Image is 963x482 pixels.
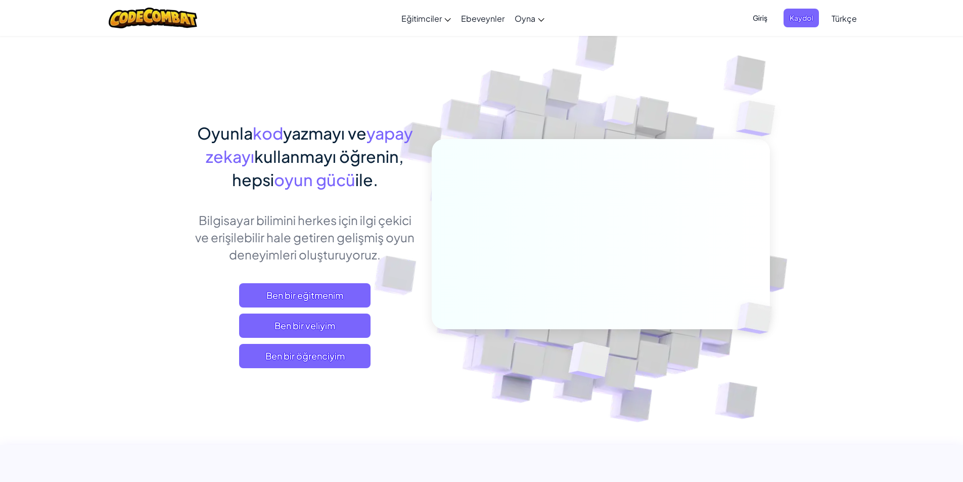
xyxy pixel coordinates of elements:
a: Ebeveynler [456,5,510,32]
button: Giriş [747,9,773,27]
button: Ben bir öğrenciyim [239,344,371,368]
img: Üst üste binen küpler [716,76,803,161]
a: Oyna [510,5,549,32]
a: Ben bir veliyim [239,314,371,338]
font: Ben bir öğrenciyim [265,350,345,362]
img: Üst üste binen küpler [720,281,796,355]
img: CodeCombat logosu [109,8,197,28]
font: Bilgisayar bilimini herkes için ilgi çekici ve erişilebilir hale getiren gelişmiş oyun deneyimler... [195,212,415,262]
font: yazmayı ve [283,123,366,143]
font: Giriş [753,13,767,22]
font: Ben bir eğitmenim [266,289,343,301]
font: Oyna [515,13,535,24]
font: Ebeveynler [461,13,505,24]
font: kod [253,123,283,143]
button: Kaydol [784,9,819,27]
font: Türkçe [832,13,857,24]
img: Üst üste binen küpler [543,320,634,404]
font: oyun gücü [274,169,355,190]
font: Ben bir veliyim [274,320,335,331]
a: Türkçe [827,5,862,32]
font: Kaydol [790,13,813,22]
font: Oyunla [197,123,253,143]
font: ile. [355,169,378,190]
font: Eğitimciler [401,13,442,24]
img: Üst üste binen küpler [584,75,657,151]
a: Ben bir eğitmenim [239,283,371,308]
a: Eğitimciler [396,5,456,32]
font: kullanmayı öğrenin, hepsi [232,146,404,190]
